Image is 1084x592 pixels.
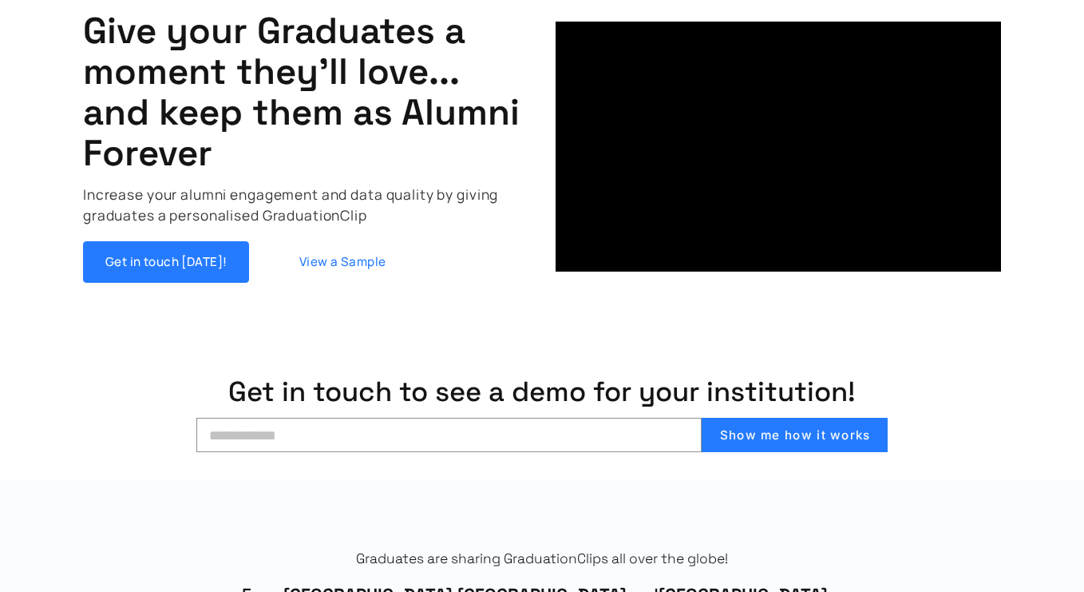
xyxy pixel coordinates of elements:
a: Get in touch [DATE]! [83,241,249,283]
p: Increase your alumni engagement and data quality by giving graduates a personalised GraduationClip [83,185,529,226]
a: View a Sample [259,241,425,283]
p: Graduates are sharing GraduationClips all over the globe! [78,550,1005,569]
button: Show me how it works [702,418,888,452]
h1: Give your Graduates a moment they'll love... and keep them as Alumni Forever [83,10,528,174]
h1: Get in touch to see a demo for your institution! [28,376,1057,407]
